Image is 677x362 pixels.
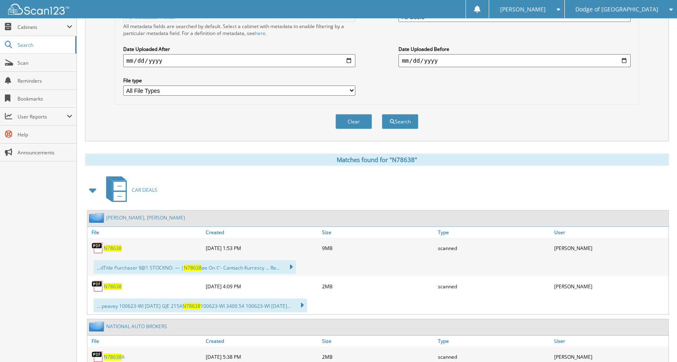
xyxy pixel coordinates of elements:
[382,114,418,129] button: Search
[17,113,67,120] span: User Reports
[204,278,320,294] div: [DATE] 4:09 PM
[436,227,552,238] a: Type
[436,240,552,256] div: scanned
[335,114,372,129] button: Clear
[132,186,157,193] span: CAR DEALS
[104,283,122,290] a: N78638
[184,264,202,271] span: N78638
[87,227,204,238] a: File
[91,280,104,292] img: PDF.png
[91,242,104,254] img: PDF.png
[123,54,355,67] input: start
[17,59,72,66] span: Scan
[552,240,668,256] div: [PERSON_NAME]
[320,227,436,238] a: Size
[17,42,71,48] span: Search
[17,95,72,102] span: Bookmarks
[106,323,167,330] a: NATIONAL AUTO BROKERS
[552,336,668,347] a: User
[85,154,669,166] div: Matches found for "N78638"
[436,336,552,347] a: Type
[123,46,355,53] label: Date Uploaded After
[320,336,436,347] a: Size
[204,227,320,238] a: Created
[106,214,185,221] a: [PERSON_NAME], [PERSON_NAME]
[17,24,67,31] span: Cabinets
[104,245,122,252] a: N78638
[320,278,436,294] div: 2MB
[436,278,552,294] div: scanned
[552,278,668,294] div: [PERSON_NAME]
[104,353,125,360] a: N78638A
[101,174,157,206] a: CAR DEALS
[17,77,72,84] span: Reminders
[575,7,658,12] span: Dodge of [GEOGRAPHIC_DATA]
[204,240,320,256] div: [DATE] 1:53 PM
[89,321,106,331] img: folder2.png
[89,213,106,223] img: folder2.png
[94,260,296,274] div: ...dTitle Purchaser §@1 STOCKNO. — | ae On ¢'- Cantiach Kurrescy ... Re...
[8,4,69,15] img: scan123-logo-white.svg
[17,149,72,156] span: Announcements
[94,298,307,312] div: ... peavey 100623-WI [DATE] GJE 215A 100623-WI 3400.54 100623-WI [DATE]...
[104,353,122,360] span: N78638
[87,336,204,347] a: File
[500,7,546,12] span: [PERSON_NAME]
[123,77,355,84] label: File type
[398,54,631,67] input: end
[398,46,631,53] label: Date Uploaded Before
[183,303,200,309] span: N78638
[636,323,677,362] iframe: Chat Widget
[17,131,72,138] span: Help
[123,23,355,37] div: All metadata fields are searched by default. Select a cabinet with metadata to enable filtering b...
[320,240,436,256] div: 9MB
[552,227,668,238] a: User
[204,336,320,347] a: Created
[255,30,266,37] a: here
